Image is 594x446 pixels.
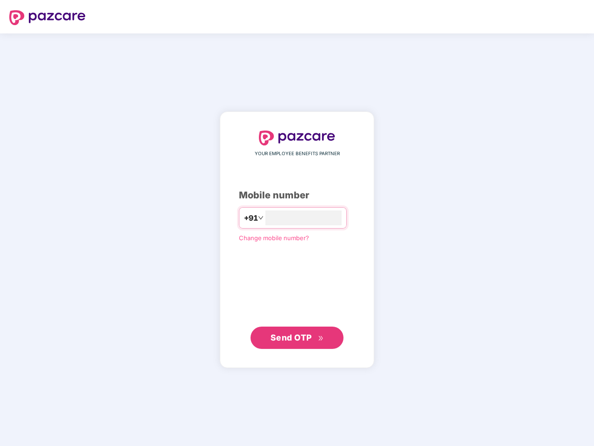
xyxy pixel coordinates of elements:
[318,335,324,341] span: double-right
[239,188,355,203] div: Mobile number
[239,234,309,242] a: Change mobile number?
[251,327,343,349] button: Send OTPdouble-right
[9,10,86,25] img: logo
[255,150,340,157] span: YOUR EMPLOYEE BENEFITS PARTNER
[244,212,258,224] span: +91
[259,131,335,145] img: logo
[258,215,264,221] span: down
[271,333,312,342] span: Send OTP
